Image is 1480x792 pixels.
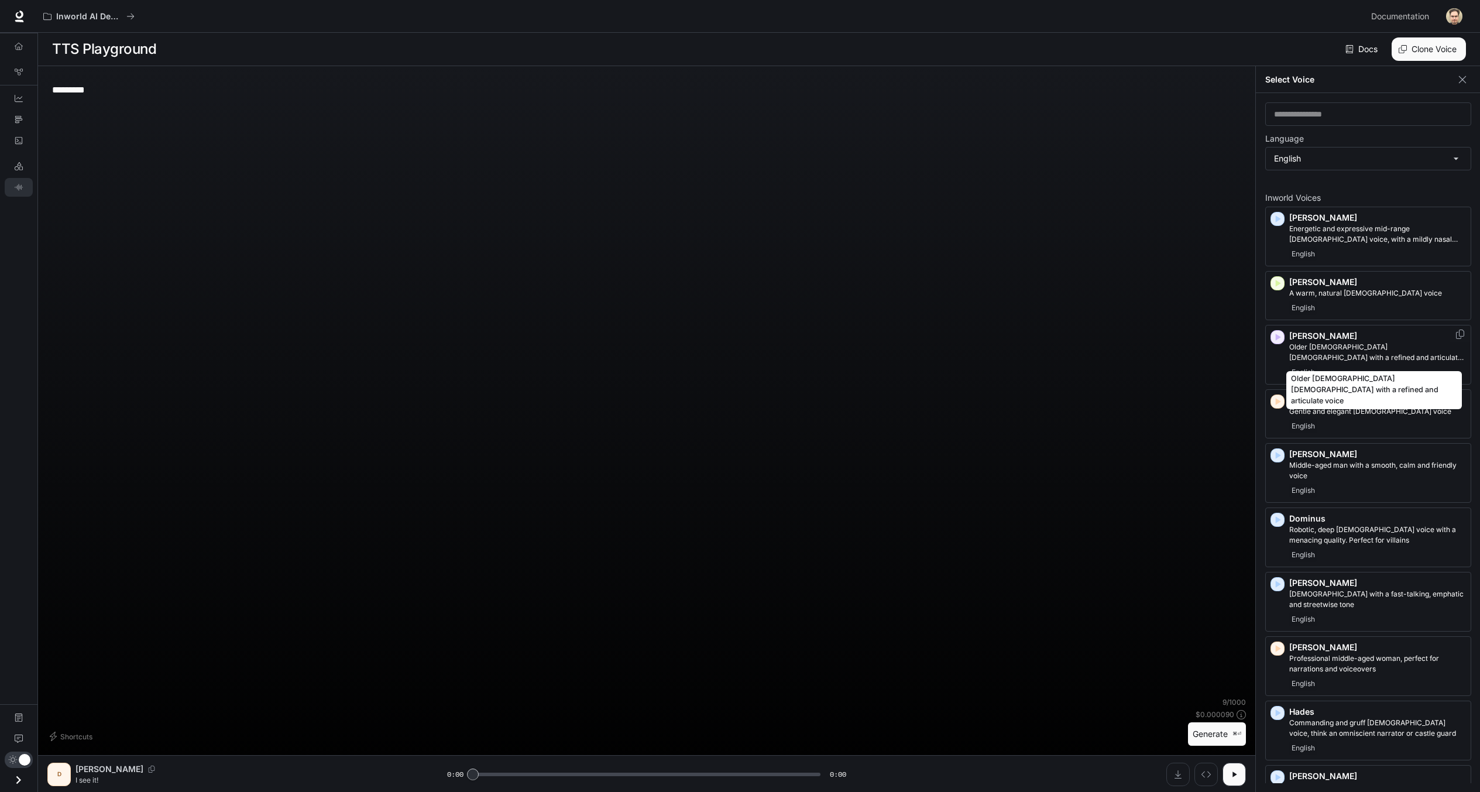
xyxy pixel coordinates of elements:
[1232,731,1241,738] p: ⌘⏎
[5,157,33,176] a: LLM Playground
[1289,741,1317,755] span: English
[1289,448,1466,460] p: [PERSON_NAME]
[56,12,122,22] p: Inworld AI Demos
[1289,301,1317,315] span: English
[19,753,30,766] span: Dark mode toggle
[1443,5,1466,28] button: User avatar
[5,729,33,748] a: Feedback
[1289,548,1317,562] span: English
[5,89,33,108] a: Dashboards
[1343,37,1382,61] a: Docs
[1289,706,1466,718] p: Hades
[5,768,32,792] button: Open drawer
[5,708,33,727] a: Documentation
[5,37,33,56] a: Overview
[5,110,33,129] a: Traces
[1289,642,1466,653] p: [PERSON_NAME]
[1289,460,1466,481] p: Middle-aged man with a smooth, calm and friendly voice
[1289,247,1317,261] span: English
[52,37,156,61] h1: TTS Playground
[75,763,143,775] p: [PERSON_NAME]
[1289,718,1466,739] p: Commanding and gruff male voice, think an omniscient narrator or castle guard
[1289,612,1317,626] span: English
[1289,589,1466,610] p: Male with a fast-talking, emphatic and streetwise tone
[1371,9,1429,24] span: Documentation
[1289,330,1466,342] p: [PERSON_NAME]
[1266,148,1471,170] div: English
[1289,276,1466,288] p: [PERSON_NAME]
[447,769,463,780] span: 0:00
[1289,577,1466,589] p: [PERSON_NAME]
[1446,8,1462,25] img: User avatar
[1289,212,1466,224] p: [PERSON_NAME]
[1188,722,1246,746] button: Generate⌘⏎
[5,131,33,150] a: Logs
[75,775,419,785] p: I see it!
[1166,763,1190,786] button: Download audio
[1454,330,1466,339] button: Copy Voice ID
[143,766,160,773] button: Copy Voice ID
[1223,697,1246,707] p: 9 / 1000
[1289,406,1466,417] p: Gentle and elegant female voice
[47,727,97,746] button: Shortcuts
[1289,484,1317,498] span: English
[1289,770,1466,782] p: [PERSON_NAME]
[1289,224,1466,245] p: Energetic and expressive mid-range male voice, with a mildly nasal quality
[1392,37,1466,61] button: Clone Voice
[1289,342,1466,363] p: Older British male with a refined and articulate voice
[1289,288,1466,299] p: A warm, natural female voice
[1289,513,1466,524] p: Dominus
[1289,653,1466,674] p: Professional middle-aged woman, perfect for narrations and voiceovers
[1289,524,1466,546] p: Robotic, deep male voice with a menacing quality. Perfect for villains
[1366,5,1438,28] a: Documentation
[5,63,33,81] a: Graph Registry
[38,5,140,28] button: All workspaces
[1286,371,1462,409] div: Older [DEMOGRAPHIC_DATA] [DEMOGRAPHIC_DATA] with a refined and articulate voice
[1265,135,1304,143] p: Language
[5,178,33,197] a: TTS Playground
[1289,419,1317,433] span: English
[830,769,846,780] span: 0:00
[1196,709,1234,719] p: $ 0.000090
[1265,194,1471,202] p: Inworld Voices
[1289,677,1317,691] span: English
[1194,763,1218,786] button: Inspect
[50,765,68,784] div: D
